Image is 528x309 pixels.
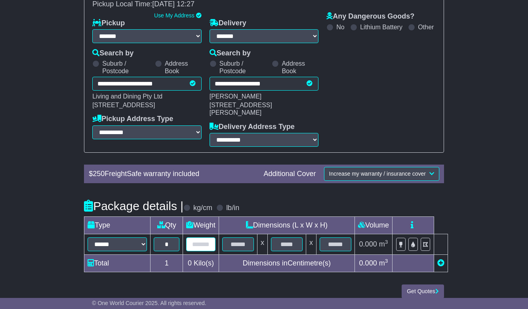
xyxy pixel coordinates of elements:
[260,170,320,178] div: Additional Cover
[379,240,388,248] span: m
[359,240,377,248] span: 0.000
[257,234,267,255] td: x
[226,204,239,212] label: lb/in
[84,199,183,212] h4: Package details |
[92,19,125,28] label: Pickup
[188,259,192,267] span: 0
[210,93,262,100] span: [PERSON_NAME]
[154,12,194,19] a: Use My Address
[402,284,444,298] button: Get Quotes
[329,171,426,177] span: Increase my warranty / insurance cover
[92,49,133,58] label: Search by
[282,60,318,75] label: Address Book
[85,170,259,178] div: $ FreightSafe warranty included
[92,102,155,108] span: [STREET_ADDRESS]
[84,255,151,272] td: Total
[93,170,105,178] span: 250
[219,60,268,75] label: Suburb / Postcode
[355,217,392,234] td: Volume
[306,234,316,255] td: x
[324,167,439,181] button: Increase my warranty / insurance cover
[151,217,183,234] td: Qty
[219,255,355,272] td: Dimensions in Centimetre(s)
[379,259,388,267] span: m
[210,102,272,116] span: [STREET_ADDRESS][PERSON_NAME]
[183,217,219,234] td: Weight
[326,12,414,21] label: Any Dangerous Goods?
[151,255,183,272] td: 1
[92,300,206,306] span: © One World Courier 2025. All rights reserved.
[385,239,388,245] sup: 3
[219,217,355,234] td: Dimensions (L x W x H)
[437,259,444,267] a: Add new item
[385,258,388,264] sup: 3
[84,217,151,234] td: Type
[193,204,212,212] label: kg/cm
[418,23,434,31] label: Other
[102,60,151,75] label: Suburb / Postcode
[92,93,162,100] span: Living and Dining Pty Ltd
[336,23,344,31] label: No
[183,255,219,272] td: Kilo(s)
[165,60,202,75] label: Address Book
[210,19,246,28] label: Delivery
[210,49,251,58] label: Search by
[92,115,173,123] label: Pickup Address Type
[359,259,377,267] span: 0.000
[210,123,295,131] label: Delivery Address Type
[360,23,402,31] label: Lithium Battery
